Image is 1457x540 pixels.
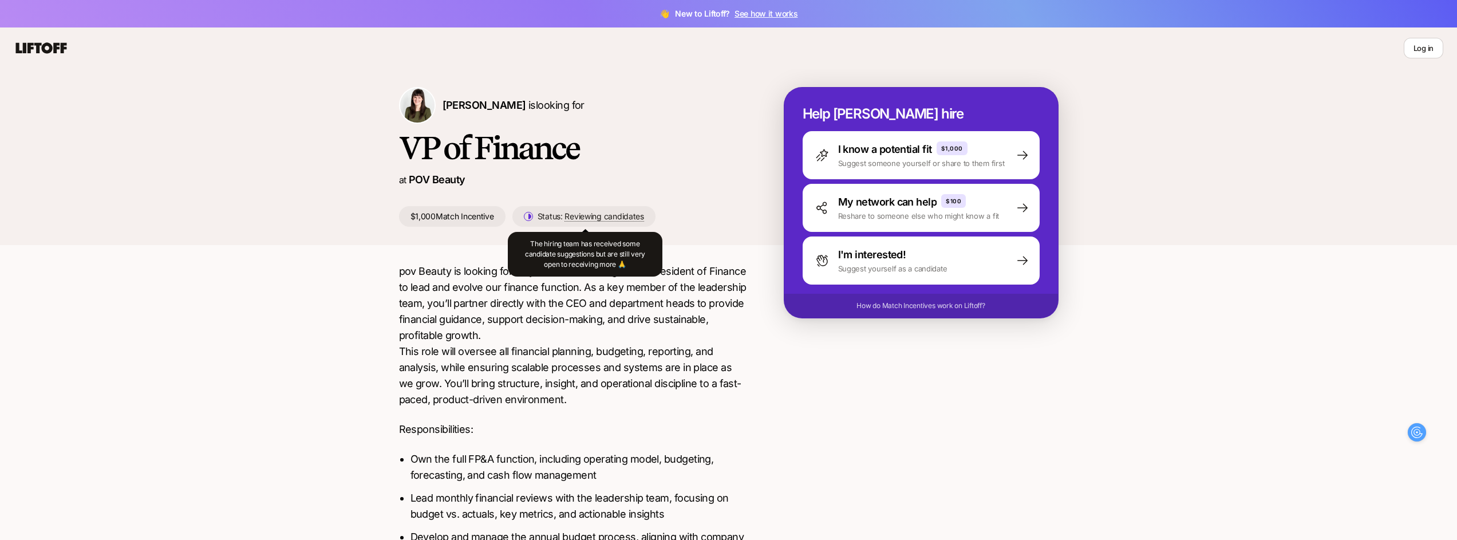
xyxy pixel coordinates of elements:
[838,141,932,157] p: I know a potential fit
[399,263,747,408] p: pov Beauty is looking for a dynamic and strategic Vice President of Finance to lead and evolve ou...
[941,144,963,153] p: $1,000
[538,210,644,223] p: Status:
[838,263,947,274] p: Suggest yourself as a candidate
[399,206,506,227] p: $1,000 Match Incentive
[410,490,747,522] li: Lead monthly financial reviews with the leadership team, focusing on budget vs. actuals, key metr...
[399,131,747,165] h1: VP of Finance
[838,194,937,210] p: My network can help
[517,239,653,270] p: The hiring team has received some candidate suggestions but are still very open to receiving more 🙏
[399,172,406,187] p: at
[443,99,526,111] span: [PERSON_NAME]
[946,196,961,206] p: $100
[1404,38,1443,58] button: Log in
[399,421,747,437] p: Responsibilities:
[400,88,435,123] img: Morgan Montgomery-Rice
[803,106,1040,122] p: Help [PERSON_NAME] hire
[735,9,798,18] a: See how it works
[660,7,798,21] span: 👋 New to Liftoff?
[838,157,1005,169] p: Suggest someone yourself or share to them first
[838,210,1000,222] p: Reshare to someone else who might know a fit
[410,451,747,483] li: Own the full FP&A function, including operating model, budgeting, forecasting, and cash flow mana...
[838,247,906,263] p: I'm interested!
[564,211,643,222] span: Reviewing candidates
[409,174,465,186] a: POV Beauty
[856,301,985,311] p: How do Match Incentives work on Liftoff?
[443,97,585,113] p: is looking for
